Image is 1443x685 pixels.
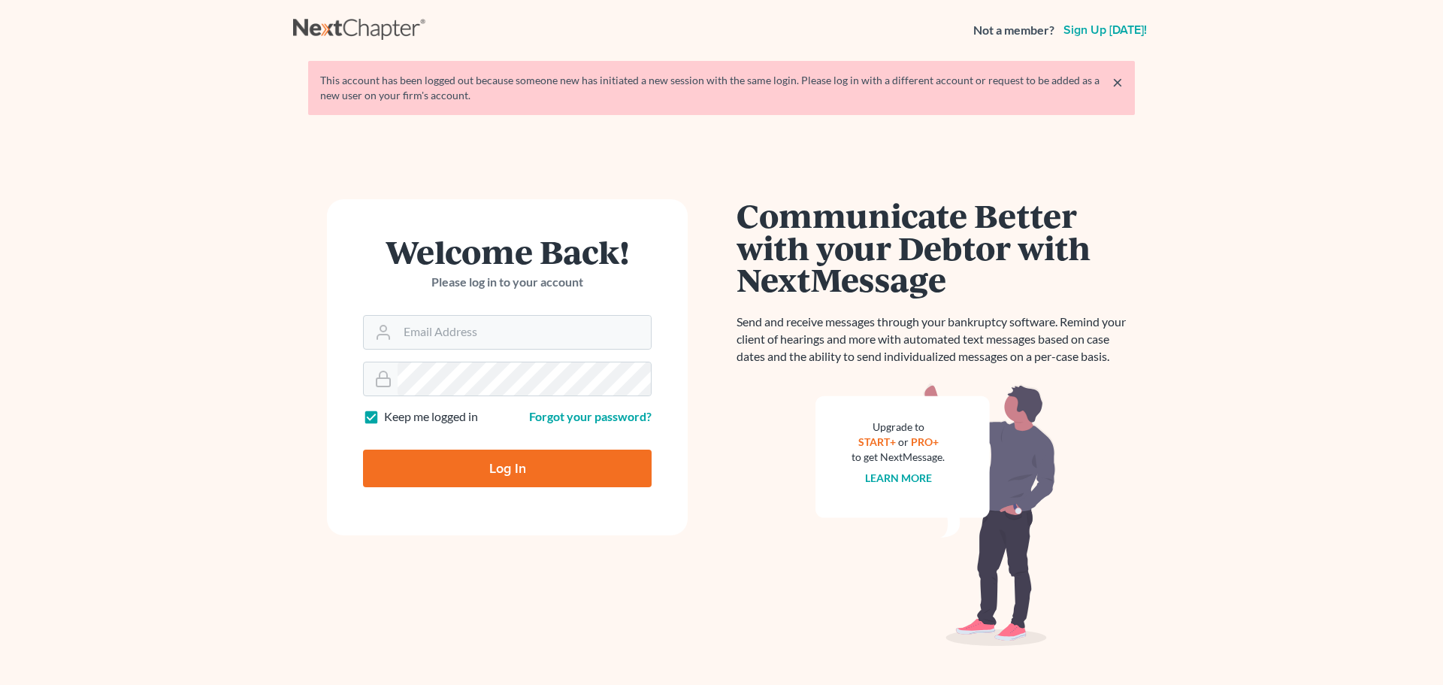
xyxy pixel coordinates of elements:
[898,435,909,448] span: or
[1112,73,1123,91] a: ×
[363,235,652,268] h1: Welcome Back!
[858,435,896,448] a: START+
[973,22,1054,39] strong: Not a member?
[865,471,932,484] a: Learn more
[363,274,652,291] p: Please log in to your account
[320,73,1123,103] div: This account has been logged out because someone new has initiated a new session with the same lo...
[1060,24,1150,36] a: Sign up [DATE]!
[529,409,652,423] a: Forgot your password?
[911,435,939,448] a: PRO+
[815,383,1056,647] img: nextmessage_bg-59042aed3d76b12b5cd301f8e5b87938c9018125f34e5fa2b7a6b67550977c72.svg
[363,450,652,487] input: Log In
[852,420,945,435] div: Upgrade to
[384,408,478,426] label: Keep me logged in
[398,316,651,349] input: Email Address
[737,199,1135,296] h1: Communicate Better with your Debtor with NextMessage
[852,450,945,465] div: to get NextMessage.
[737,314,1135,365] p: Send and receive messages through your bankruptcy software. Remind your client of hearings and mo...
